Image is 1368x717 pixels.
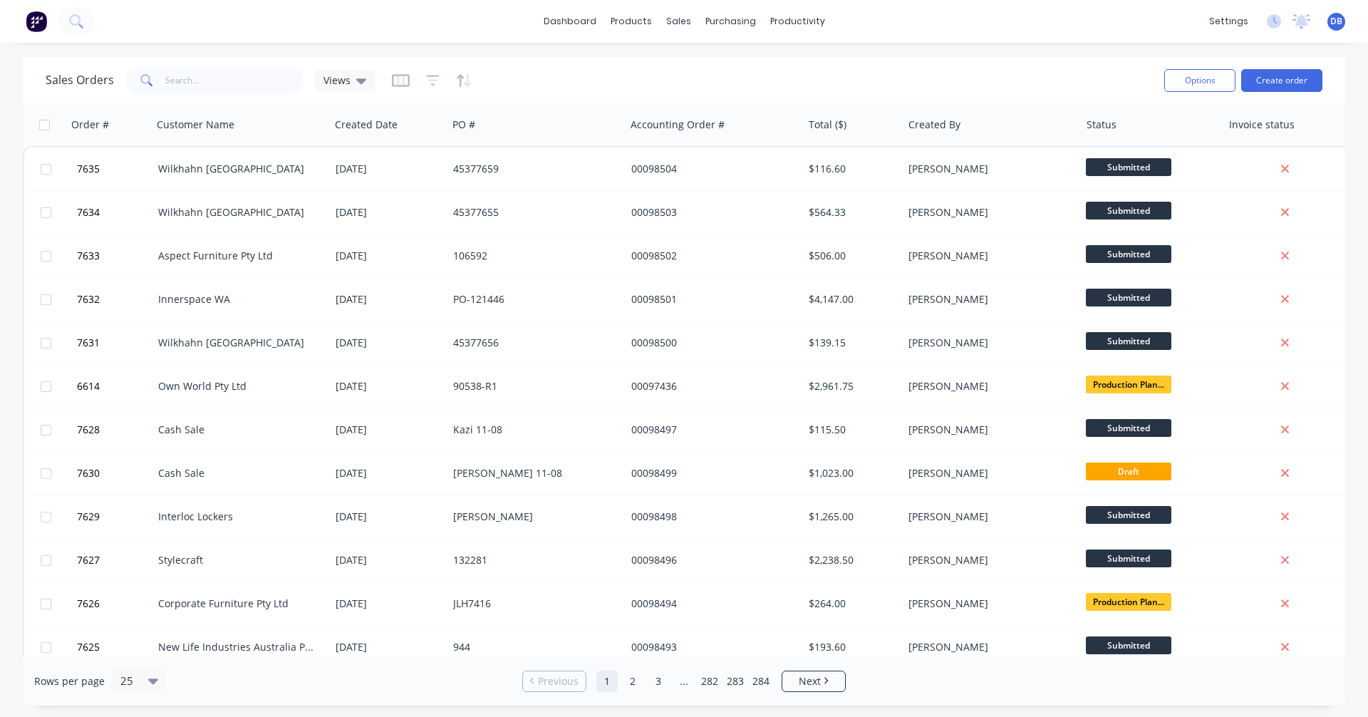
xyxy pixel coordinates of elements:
div: $264.00 [809,597,892,611]
div: Innerspace WA [158,292,316,306]
span: Submitted [1086,158,1171,176]
div: 944 [453,640,611,654]
button: 7631 [73,321,158,364]
div: 00098500 [631,336,789,350]
div: [DATE] [336,597,442,611]
div: $193.60 [809,640,892,654]
span: 7626 [77,597,100,611]
div: 45377655 [453,205,611,220]
span: Submitted [1086,245,1171,263]
a: Page 2 [622,671,643,692]
span: 7632 [77,292,100,306]
div: Accounting Order # [631,118,725,132]
span: Submitted [1086,202,1171,220]
div: [PERSON_NAME] [908,466,1067,480]
span: 7627 [77,553,100,567]
div: [PERSON_NAME] [908,510,1067,524]
div: [PERSON_NAME] [908,640,1067,654]
div: purchasing [698,11,763,32]
div: $564.33 [809,205,892,220]
div: Aspect Furniture Pty Ltd [158,249,316,263]
div: 00098496 [631,553,789,567]
div: $2,238.50 [809,553,892,567]
div: 00098499 [631,466,789,480]
div: PO # [452,118,475,132]
button: 7626 [73,582,158,625]
div: 90538-R1 [453,379,611,393]
div: Cash Sale [158,466,316,480]
div: [PERSON_NAME] [908,423,1067,437]
div: 00098501 [631,292,789,306]
div: 00098504 [631,162,789,176]
span: Production Plan... [1086,376,1171,393]
div: [DATE] [336,379,442,393]
span: Next [799,674,821,688]
div: [DATE] [336,205,442,220]
div: 00097436 [631,379,789,393]
input: Search... [165,66,304,95]
div: Interloc Lockers [158,510,316,524]
div: 106592 [453,249,611,263]
button: 7629 [73,495,158,538]
div: [PERSON_NAME] [908,336,1067,350]
a: Page 3 [648,671,669,692]
a: Jump forward [673,671,695,692]
div: [PERSON_NAME] 11-08 [453,466,611,480]
div: Stylecraft [158,553,316,567]
span: 7635 [77,162,100,176]
a: Next page [782,674,845,688]
button: Create order [1241,69,1322,92]
span: Production Plan... [1086,593,1171,611]
div: [PERSON_NAME] [908,205,1067,220]
span: 7631 [77,336,100,350]
span: Submitted [1086,332,1171,350]
div: Wilkhahn [GEOGRAPHIC_DATA] [158,205,316,220]
a: Page 284 [750,671,772,692]
span: 7629 [77,510,100,524]
div: 45377656 [453,336,611,350]
span: DB [1330,15,1342,28]
div: Order # [71,118,109,132]
div: 00098502 [631,249,789,263]
button: 7625 [73,626,158,669]
div: sales [659,11,698,32]
span: 7633 [77,249,100,263]
div: products [603,11,659,32]
a: Page 1 is your current page [596,671,618,692]
div: [DATE] [336,423,442,437]
div: [PERSON_NAME] [908,249,1067,263]
div: [DATE] [336,466,442,480]
span: 6614 [77,379,100,393]
span: Submitted [1086,636,1171,654]
div: Customer Name [157,118,234,132]
span: 7628 [77,423,100,437]
span: Rows per page [34,674,105,688]
div: 00098498 [631,510,789,524]
span: Submitted [1086,550,1171,567]
div: [DATE] [336,640,442,654]
div: $116.60 [809,162,892,176]
button: 7634 [73,191,158,234]
div: 00098497 [631,423,789,437]
div: Total ($) [809,118,846,132]
div: [PERSON_NAME] [908,292,1067,306]
span: 7625 [77,640,100,654]
button: 7628 [73,408,158,451]
button: 7630 [73,452,158,495]
div: [PERSON_NAME] [908,162,1067,176]
div: productivity [763,11,832,32]
div: [PERSON_NAME] [908,597,1067,611]
div: $2,961.75 [809,379,892,393]
a: Page 283 [725,671,746,692]
div: [PERSON_NAME] [908,553,1067,567]
div: 00098503 [631,205,789,220]
div: New Life Industries Australia Pty Ltd [158,640,316,654]
div: 45377659 [453,162,611,176]
button: Options [1164,69,1235,92]
div: $139.15 [809,336,892,350]
div: Wilkhahn [GEOGRAPHIC_DATA] [158,336,316,350]
div: [DATE] [336,510,442,524]
h1: Sales Orders [46,73,114,87]
button: 7632 [73,278,158,321]
div: $4,147.00 [809,292,892,306]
